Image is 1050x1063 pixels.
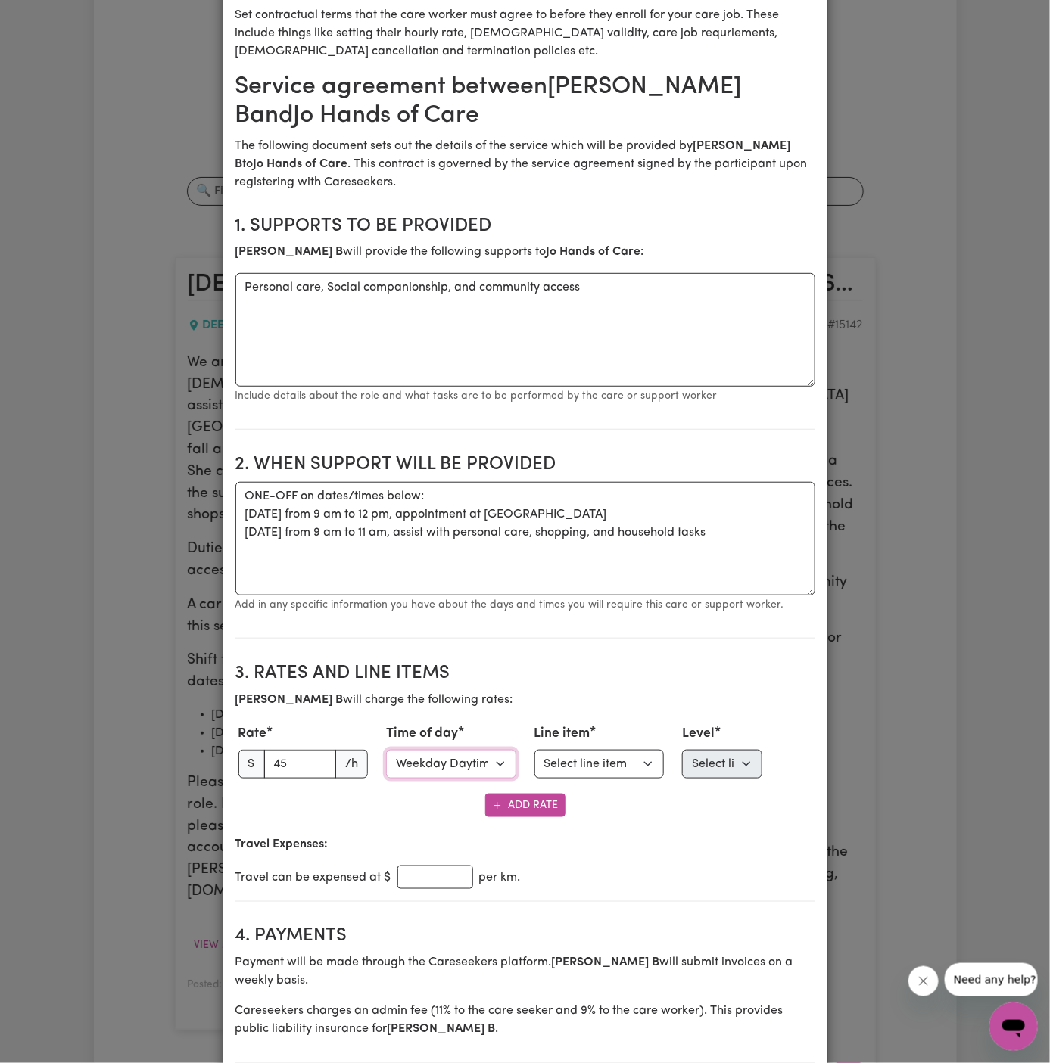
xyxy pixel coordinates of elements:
b: [PERSON_NAME] B [552,957,660,969]
span: Travel can be expensed at $ [235,869,391,887]
p: Payment will be made through the Careseekers platform. will submit invoices on a weekly basis. [235,954,815,990]
h2: 1. Supports to be provided [235,216,815,238]
b: Jo Hands of Care [547,246,641,258]
b: Jo Hands of Care [254,158,348,170]
p: will provide the following supports to : [235,243,815,261]
b: [PERSON_NAME] B [235,140,791,170]
h2: 4. Payments [235,926,815,948]
textarea: ONE-OFF on dates/times below: [DATE] from 9 am to 12 pm, appointment at [GEOGRAPHIC_DATA] [DATE] ... [235,482,815,595]
small: Add in any specific information you have about the days and times you will require this care or s... [235,599,784,611]
h2: 2. When support will be provided [235,454,815,476]
iframe: Button to launch messaging window [989,1002,1038,1051]
small: Include details about the role and what tasks are to be performed by the care or support worker [235,390,718,402]
b: [PERSON_NAME] B [235,694,344,706]
label: Level [682,724,715,744]
span: /h [335,750,368,779]
button: Add Rate [485,794,566,817]
input: 0.00 [264,750,337,779]
h2: 3. Rates and Line Items [235,663,815,685]
p: Set contractual terms that the care worker must agree to before they enroll for your care job. Th... [235,6,815,61]
p: The following document sets out the details of the service which will be provided by to . This co... [235,137,815,191]
p: Careseekers charges an admin fee ( 11 % to the care seeker and 9% to the care worker). This provi... [235,1002,815,1039]
span: per km. [479,869,521,887]
label: Rate [238,724,267,744]
b: [PERSON_NAME] B [235,246,344,258]
b: [PERSON_NAME] B [388,1024,496,1036]
label: Line item [534,724,590,744]
iframe: Message from company [945,963,1038,996]
iframe: Close message [908,966,939,996]
p: will charge the following rates: [235,691,815,709]
h2: Service agreement between [PERSON_NAME] B and Jo Hands of Care [235,73,815,131]
span: $ [238,750,265,779]
label: Time of day [386,724,458,744]
b: Travel Expenses: [235,838,329,850]
textarea: Personal care, Social companionship, and community access [235,273,815,387]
